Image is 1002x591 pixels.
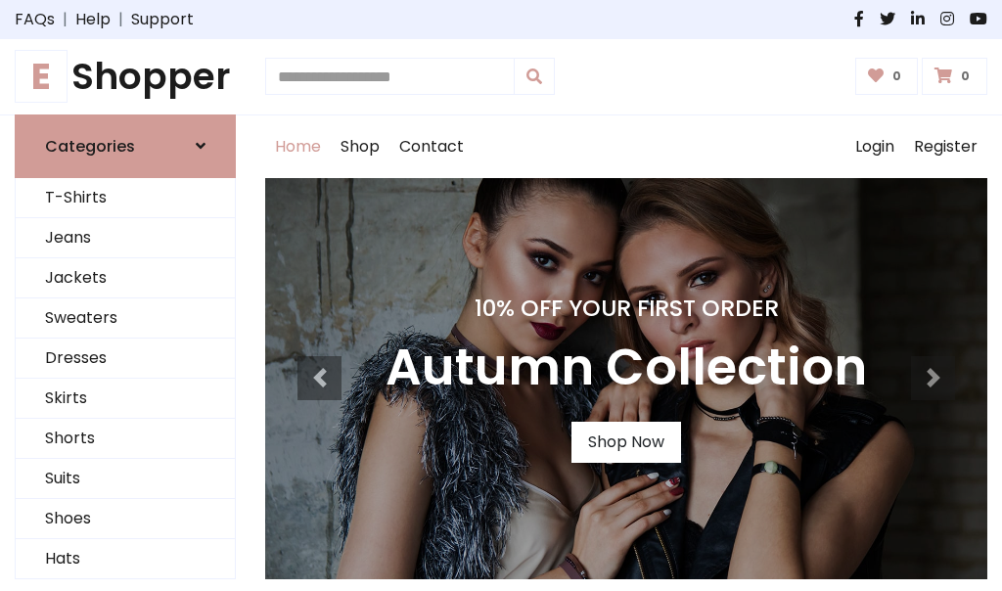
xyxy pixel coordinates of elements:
[16,258,235,298] a: Jackets
[389,115,474,178] a: Contact
[45,137,135,156] h6: Categories
[55,8,75,31] span: |
[15,114,236,178] a: Categories
[75,8,111,31] a: Help
[16,218,235,258] a: Jeans
[16,499,235,539] a: Shoes
[16,419,235,459] a: Shorts
[15,50,68,103] span: E
[845,115,904,178] a: Login
[331,115,389,178] a: Shop
[904,115,987,178] a: Register
[888,68,906,85] span: 0
[386,295,867,322] h4: 10% Off Your First Order
[386,338,867,398] h3: Autumn Collection
[15,8,55,31] a: FAQs
[855,58,919,95] a: 0
[922,58,987,95] a: 0
[16,539,235,579] a: Hats
[16,339,235,379] a: Dresses
[15,55,236,99] a: EShopper
[16,298,235,339] a: Sweaters
[956,68,975,85] span: 0
[571,422,681,463] a: Shop Now
[16,459,235,499] a: Suits
[16,178,235,218] a: T-Shirts
[16,379,235,419] a: Skirts
[265,115,331,178] a: Home
[111,8,131,31] span: |
[15,55,236,99] h1: Shopper
[131,8,194,31] a: Support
